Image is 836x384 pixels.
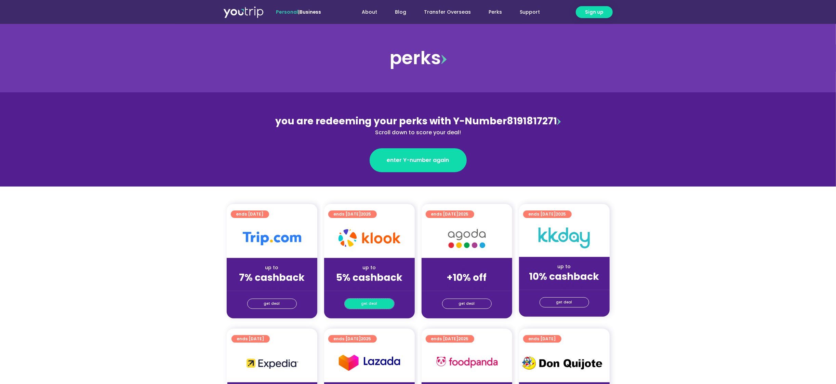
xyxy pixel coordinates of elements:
[511,6,549,18] a: Support
[275,114,507,128] span: you are redeeming your perks with Y-Number
[523,210,572,218] a: ends [DATE]2025
[361,299,377,308] span: get deal
[276,9,298,15] span: Personal
[427,284,507,291] div: (for stays only)
[264,299,280,308] span: get deal
[387,156,449,164] span: enter Y-number again
[232,284,312,291] div: (for stays only)
[426,210,474,218] a: ends [DATE]2025
[247,299,297,309] a: get deal
[239,271,305,284] strong: 7% cashback
[556,211,566,217] span: 2025
[330,264,409,271] div: up to
[328,210,377,218] a: ends [DATE]2025
[276,9,321,15] span: |
[480,6,511,18] a: Perks
[585,9,603,16] span: Sign up
[328,335,377,343] a: ends [DATE]2025
[447,271,487,284] strong: +10% off
[237,335,264,343] span: ends [DATE]
[231,210,269,218] a: ends [DATE]
[336,271,402,284] strong: 5% cashback
[426,335,474,343] a: ends [DATE]2025
[529,270,599,283] strong: 10% cashback
[340,6,549,18] nav: Menu
[525,263,604,270] div: up to
[270,114,567,137] div: 8191817271
[370,148,467,172] a: enter Y-number again
[345,299,394,309] a: get deal
[353,6,386,18] a: About
[386,6,415,18] a: Blog
[523,335,561,343] a: ends [DATE]
[556,298,572,307] span: get deal
[525,283,604,290] div: (for stays only)
[461,264,473,271] span: up to
[529,210,566,218] span: ends [DATE]
[270,128,567,137] div: Scroll down to score your deal!
[540,297,589,307] a: get deal
[236,210,264,218] span: ends [DATE]
[459,211,469,217] span: 2025
[576,6,613,18] a: Sign up
[334,335,371,343] span: ends [DATE]
[431,335,469,343] span: ends [DATE]
[330,284,409,291] div: (for stays only)
[529,335,556,343] span: ends [DATE]
[232,264,312,271] div: up to
[442,299,492,309] a: get deal
[459,299,475,308] span: get deal
[334,210,371,218] span: ends [DATE]
[300,9,321,15] a: Business
[361,211,371,217] span: 2025
[361,336,371,342] span: 2025
[415,6,480,18] a: Transfer Overseas
[431,210,469,218] span: ends [DATE]
[231,335,270,343] a: ends [DATE]
[459,336,469,342] span: 2025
